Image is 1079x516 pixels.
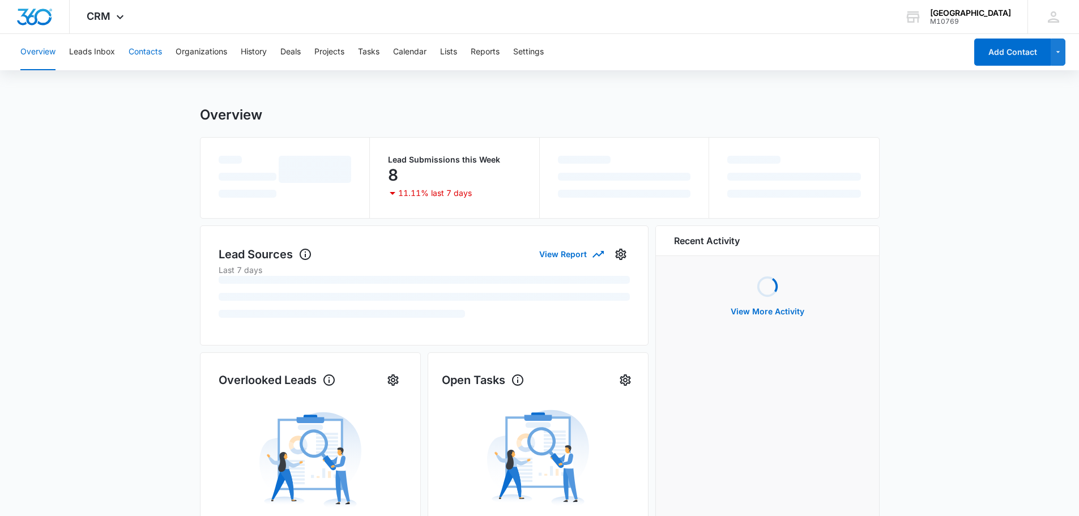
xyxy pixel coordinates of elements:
button: Settings [384,371,402,389]
button: Add Contact [974,39,1051,66]
button: Projects [314,34,344,70]
button: Settings [616,371,634,389]
h1: Overlooked Leads [219,372,336,389]
button: View More Activity [719,298,816,325]
button: Settings [513,34,544,70]
button: Deals [280,34,301,70]
div: account id [930,18,1011,25]
p: 11.11% last 7 days [398,189,472,197]
p: Lead Submissions this Week [388,156,521,164]
button: Overview [20,34,56,70]
button: Reports [471,34,500,70]
button: Lists [440,34,457,70]
h1: Overview [200,106,262,123]
span: CRM [87,10,110,22]
button: Organizations [176,34,227,70]
h1: Open Tasks [442,372,524,389]
h1: Lead Sources [219,246,312,263]
button: View Report [539,244,603,264]
p: 8 [388,166,398,184]
button: History [241,34,267,70]
button: Contacts [129,34,162,70]
div: account name [930,8,1011,18]
p: Last 7 days [219,264,630,276]
button: Calendar [393,34,427,70]
h6: Recent Activity [674,234,740,248]
button: Leads Inbox [69,34,115,70]
button: Settings [612,245,630,263]
button: Tasks [358,34,379,70]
